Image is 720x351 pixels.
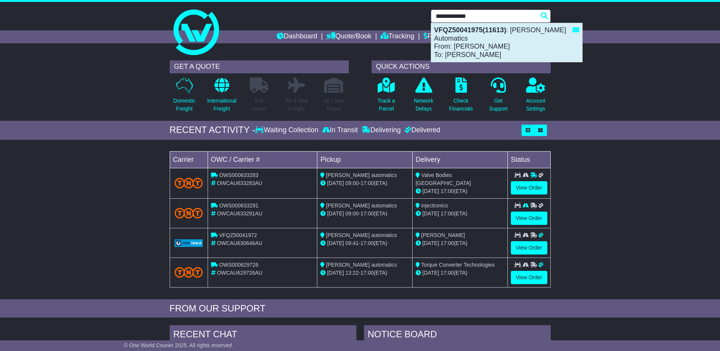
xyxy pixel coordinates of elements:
span: [PERSON_NAME] automatics [326,262,397,268]
a: CheckFinancials [449,77,473,117]
span: 17:00 [441,188,454,194]
div: (ETA) [416,269,504,277]
div: Waiting Collection [255,126,320,134]
span: 13:22 [345,270,359,276]
div: (ETA) [416,210,504,218]
a: Financials [424,30,458,43]
span: [PERSON_NAME] automatics [326,202,397,209]
div: - (ETA) [320,179,409,187]
div: In Transit [320,126,360,134]
a: Quote/Book [326,30,371,43]
span: OWS000633283 [219,172,258,178]
img: TNT_Domestic.png [175,267,203,277]
a: Dashboard [277,30,317,43]
a: View Order [511,212,547,225]
span: [PERSON_NAME] automatics [326,232,397,238]
span: 17:00 [441,240,454,246]
a: Track aParcel [377,77,395,117]
span: [DATE] [422,270,439,276]
span: [DATE] [422,188,439,194]
a: GetSupport [488,77,508,117]
span: [DATE] [327,270,344,276]
span: 17:00 [441,270,454,276]
span: injectronics [421,202,448,209]
span: 17:00 [361,210,374,217]
a: View Order [511,271,547,284]
td: Pickup [317,151,413,168]
span: Torque Converter Technologies [421,262,495,268]
p: International Freight [207,97,236,113]
span: 09:41 [345,240,359,246]
div: FROM OUR SUPPORT [170,303,551,314]
div: Delivering [360,126,403,134]
p: Air / Sea Depot [324,97,344,113]
a: AccountSettings [526,77,546,117]
p: Get Support [489,97,507,113]
div: RECENT CHAT [170,325,356,346]
a: View Order [511,181,547,194]
span: 09:00 [345,210,359,217]
span: [DATE] [327,210,344,217]
span: 17:00 [361,270,374,276]
div: NOTICE BOARD [364,325,551,346]
span: VFQZ50041972 [219,232,257,238]
span: [DATE] [422,210,439,217]
div: RECENT ACTIVITY - [170,125,255,136]
p: Check Financials [449,97,473,113]
div: QUICK ACTIONS [372,60,551,73]
span: [PERSON_NAME] automatics [326,172,397,178]
p: Air & Sea Freight [285,97,308,113]
td: OWC / Carrier # [208,151,317,168]
span: [DATE] [327,180,344,186]
a: NetworkDelays [413,77,433,117]
div: Delivered [403,126,440,134]
span: 17:00 [361,180,374,186]
span: © One World Courier 2025. All rights reserved. [124,342,233,348]
span: OWCAU633291AU [217,210,262,217]
span: [PERSON_NAME] [421,232,465,238]
a: DomesticFreight [173,77,195,117]
td: Carrier [170,151,208,168]
span: Valve Bodies [GEOGRAPHIC_DATA] [416,172,471,186]
p: Full Loads [250,97,269,113]
p: Domestic Freight [173,97,195,113]
a: Tracking [381,30,414,43]
div: GET A QUOTE [170,60,349,73]
span: [DATE] [327,240,344,246]
div: (ETA) [416,239,504,247]
div: : [PERSON_NAME] Automatics From: [PERSON_NAME] To: [PERSON_NAME] [431,23,582,62]
div: - (ETA) [320,239,409,247]
span: [DATE] [422,240,439,246]
span: OWCAU633283AU [217,180,262,186]
p: Account Settings [526,97,545,113]
img: GetCarrierServiceLogo [175,239,203,247]
div: - (ETA) [320,210,409,218]
td: Status [507,151,550,168]
img: TNT_Domestic.png [175,178,203,188]
p: Network Delays [414,97,433,113]
td: Delivery [412,151,507,168]
strong: VFQZ50041975(11613) [434,26,506,34]
span: OWCAU629726AU [217,270,262,276]
span: 09:00 [345,180,359,186]
span: OWS000629726 [219,262,258,268]
span: 17:00 [361,240,374,246]
span: 17:00 [441,210,454,217]
p: Track a Parcel [378,97,395,113]
a: View Order [511,241,547,255]
span: OWS000633291 [219,202,258,209]
div: (ETA) [416,187,504,195]
img: TNT_Domestic.png [175,208,203,218]
a: InternationalFreight [207,77,237,117]
div: - (ETA) [320,269,409,277]
span: OWCAU630646AU [217,240,262,246]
